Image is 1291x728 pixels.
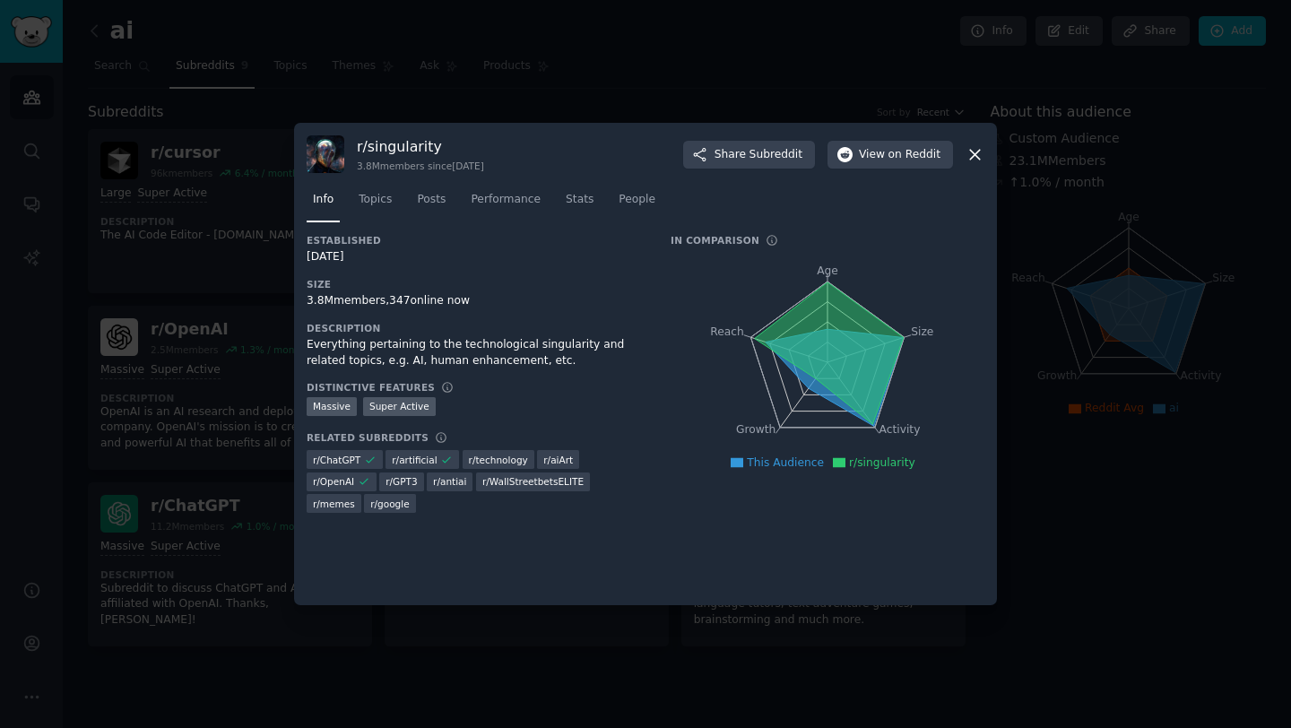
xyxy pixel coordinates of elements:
[392,454,437,466] span: r/ artificial
[710,325,744,338] tspan: Reach
[357,137,484,156] h3: r/ singularity
[307,337,645,368] div: Everything pertaining to the technological singularity and related topics, e.g. AI, human enhance...
[827,141,953,169] button: Viewon Reddit
[433,475,466,488] span: r/ antiai
[566,192,594,208] span: Stats
[307,249,645,265] div: [DATE]
[307,431,429,444] h3: Related Subreddits
[411,186,452,222] a: Posts
[619,192,655,208] span: People
[313,454,360,466] span: r/ ChatGPT
[683,141,815,169] button: ShareSubreddit
[386,475,417,488] span: r/ GPT3
[464,186,547,222] a: Performance
[363,397,436,416] div: Super Active
[715,147,802,163] span: Share
[612,186,662,222] a: People
[313,192,334,208] span: Info
[749,147,802,163] span: Subreddit
[911,325,933,338] tspan: Size
[307,278,645,290] h3: Size
[471,192,541,208] span: Performance
[859,147,940,163] span: View
[307,186,340,222] a: Info
[482,475,584,488] span: r/ WallStreetbetsELITE
[469,454,528,466] span: r/ technology
[747,456,824,469] span: This Audience
[559,186,600,222] a: Stats
[357,160,484,172] div: 3.8M members since [DATE]
[817,264,838,277] tspan: Age
[417,192,446,208] span: Posts
[307,397,357,416] div: Massive
[307,381,435,394] h3: Distinctive Features
[352,186,398,222] a: Topics
[370,498,409,510] span: r/ google
[307,293,645,309] div: 3.8M members, 347 online now
[849,456,915,469] span: r/singularity
[307,135,344,173] img: singularity
[307,234,645,247] h3: Established
[313,498,355,510] span: r/ memes
[888,147,940,163] span: on Reddit
[313,475,354,488] span: r/ OpenAI
[671,234,759,247] h3: In Comparison
[879,424,921,437] tspan: Activity
[543,454,573,466] span: r/ aiArt
[736,424,775,437] tspan: Growth
[307,322,645,334] h3: Description
[359,192,392,208] span: Topics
